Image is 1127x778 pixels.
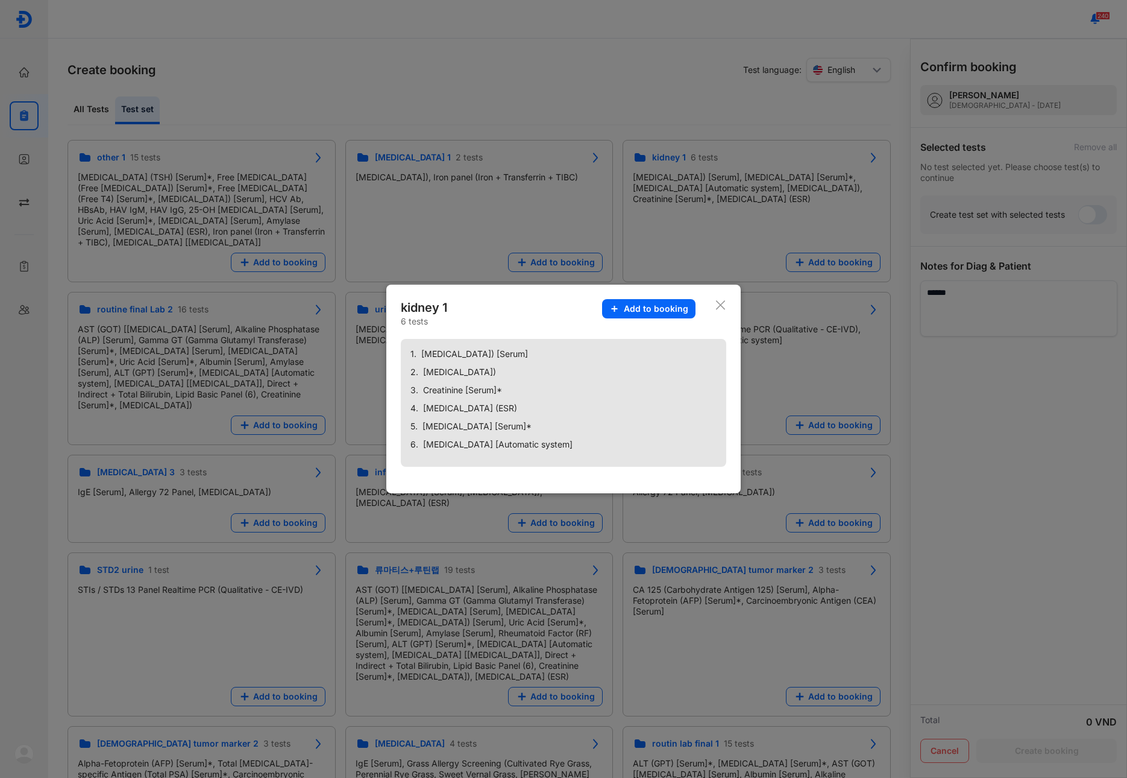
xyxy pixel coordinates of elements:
[423,367,496,378] span: [MEDICAL_DATA])
[423,439,573,450] span: [MEDICAL_DATA] [Automatic system]
[410,349,416,359] span: 1.
[602,299,695,318] button: Add to booking
[422,421,532,432] span: [MEDICAL_DATA] [Serum]*
[624,303,688,314] span: Add to booking
[401,299,450,316] div: kidney 1
[423,403,517,414] span: [MEDICAL_DATA] (ESR)
[410,403,418,414] span: 4.
[410,439,418,450] span: 6.
[423,385,502,396] span: Creatinine [Serum]*
[410,421,418,432] span: 5.
[410,385,418,396] span: 3.
[421,349,528,359] span: [MEDICAL_DATA]) [Serum]
[410,367,418,378] span: 2.
[401,316,450,327] div: 6 tests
